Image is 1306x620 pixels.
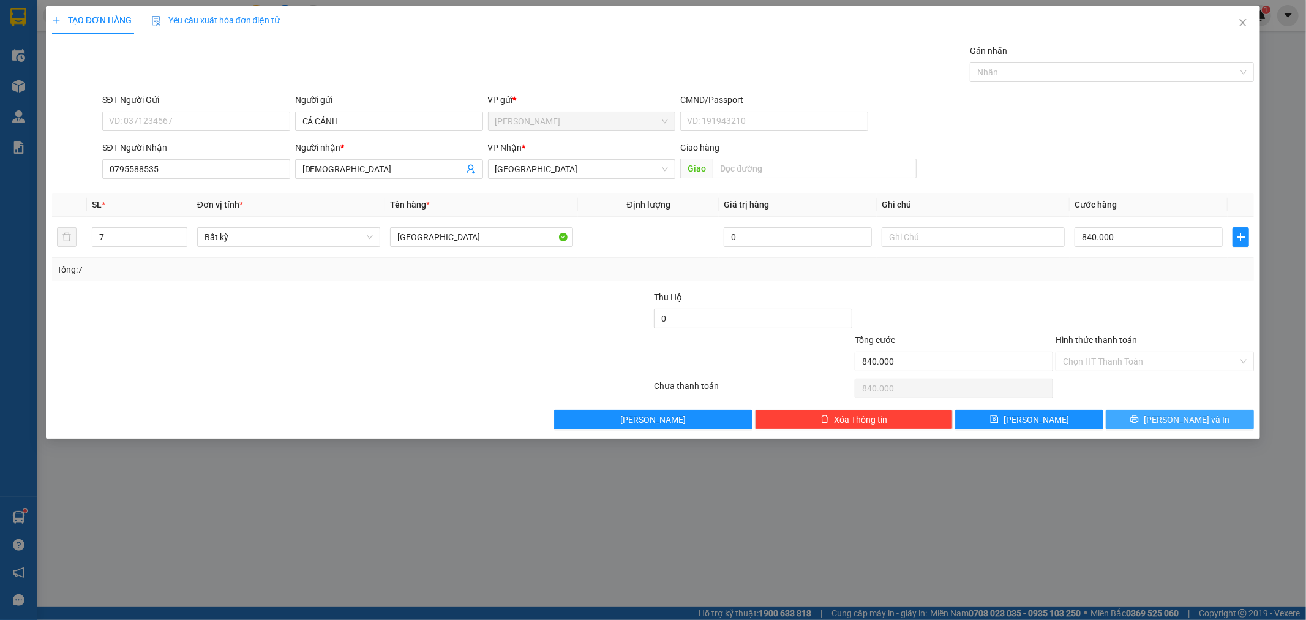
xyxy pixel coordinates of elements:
[102,141,290,154] div: SĐT Người Nhận
[295,93,483,107] div: Người gửi
[680,93,868,107] div: CMND/Passport
[724,200,769,210] span: Giá trị hàng
[820,415,829,425] span: delete
[1226,6,1260,40] button: Close
[390,200,430,210] span: Tên hàng
[488,93,676,107] div: VP gửi
[680,159,713,178] span: Giao
[855,335,895,345] span: Tổng cước
[57,263,504,276] div: Tổng: 7
[970,46,1007,56] label: Gán nhãn
[627,200,670,210] span: Định lượng
[955,410,1103,429] button: save[PERSON_NAME]
[1130,415,1139,425] span: printer
[1004,413,1069,426] span: [PERSON_NAME]
[151,16,161,26] img: icon
[680,143,719,153] span: Giao hàng
[197,200,243,210] span: Đơn vị tính
[295,141,483,154] div: Người nhận
[755,410,953,429] button: deleteXóa Thông tin
[151,15,280,25] span: Yêu cầu xuất hóa đơn điện tử
[103,47,168,56] b: [DOMAIN_NAME]
[1056,335,1137,345] label: Hình thức thanh toán
[495,112,669,130] span: Lê Hồng Phong
[57,227,77,247] button: delete
[1238,18,1248,28] span: close
[52,16,61,25] span: plus
[488,143,522,153] span: VP Nhận
[15,79,69,137] b: [PERSON_NAME]
[1233,232,1248,242] span: plus
[620,413,686,426] span: [PERSON_NAME]
[495,160,669,178] span: Nha Trang
[713,159,917,178] input: Dọc đường
[52,15,132,25] span: TẠO ĐƠN HÀNG
[79,18,118,97] b: BIÊN NHẬN GỬI HÀNG
[882,227,1065,247] input: Ghi Chú
[1106,410,1254,429] button: printer[PERSON_NAME] và In
[466,164,476,174] span: user-add
[133,15,162,45] img: logo.jpg
[724,227,872,247] input: 0
[990,415,999,425] span: save
[653,379,854,401] div: Chưa thanh toán
[877,193,1070,217] th: Ghi chú
[92,200,102,210] span: SL
[654,292,682,302] span: Thu Hộ
[103,58,168,74] li: (c) 2017
[205,228,373,246] span: Bất kỳ
[15,15,77,77] img: logo.jpg
[1075,200,1117,210] span: Cước hàng
[1233,227,1249,247] button: plus
[554,410,752,429] button: [PERSON_NAME]
[102,93,290,107] div: SĐT Người Gửi
[390,227,573,247] input: VD: Bàn, Ghế
[1144,413,1229,426] span: [PERSON_NAME] và In
[834,413,887,426] span: Xóa Thông tin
